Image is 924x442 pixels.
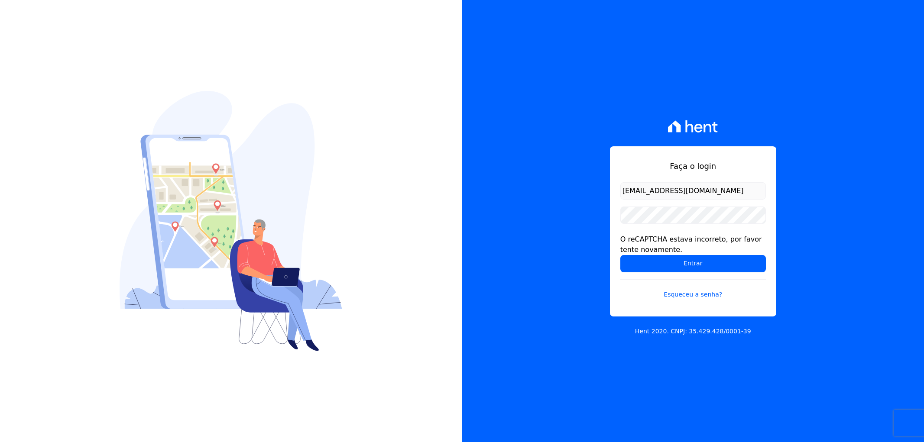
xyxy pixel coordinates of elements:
[620,255,766,272] input: Entrar
[620,160,766,172] h1: Faça o login
[620,279,766,299] a: Esqueceu a senha?
[120,91,342,351] img: Login
[620,182,766,200] input: Email
[620,234,766,255] div: O reCAPTCHA estava incorreto, por favor tente novamente.
[635,327,751,336] p: Hent 2020. CNPJ: 35.429.428/0001-39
